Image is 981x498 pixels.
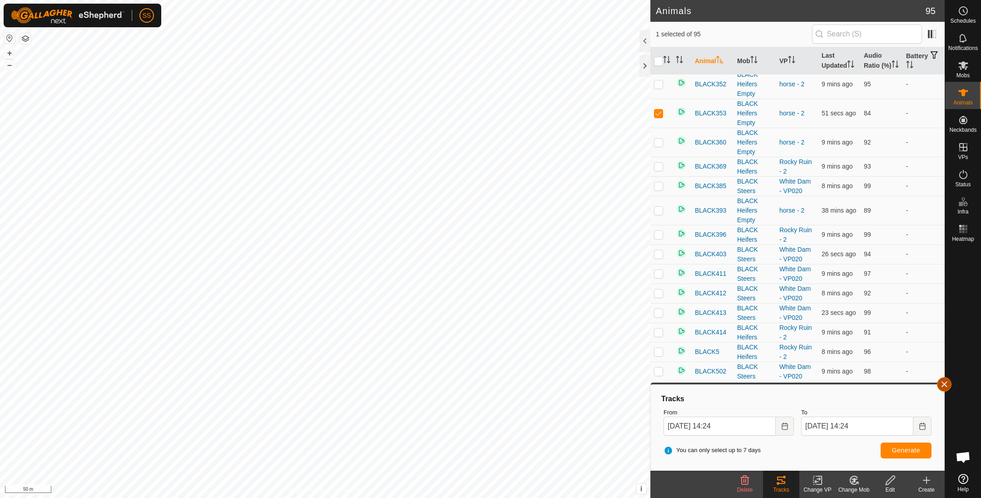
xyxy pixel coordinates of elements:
span: Heatmap [952,236,974,242]
span: BLACK393 [695,206,726,215]
div: Change VP [799,486,836,494]
span: 9 Oct 2025, 1:45 pm [822,207,856,214]
span: 9 Oct 2025, 2:14 pm [822,139,852,146]
span: 99 [864,231,871,238]
td: - [902,264,945,284]
img: returning on [676,345,687,356]
span: BLACK414 [695,328,726,337]
p-sorticon: Activate to sort [676,57,683,65]
div: BLACK Heifers [737,323,772,342]
button: – [4,60,15,70]
span: BLACK411 [695,269,726,279]
td: - [902,244,945,264]
input: Search (S) [812,25,922,44]
span: 95 [926,4,936,18]
td: - [902,157,945,176]
a: horse - 2 [779,80,804,88]
td: - [902,70,945,99]
a: horse - 2 [779,207,804,214]
span: 9 Oct 2025, 2:14 pm [822,231,852,238]
a: Privacy Policy [289,486,323,494]
div: BLACK Steers [737,264,772,284]
span: 9 Oct 2025, 2:14 pm [822,368,852,375]
span: 91 [864,329,871,336]
a: horse - 2 [779,139,804,146]
th: Mob [733,47,776,75]
a: Rocky Ruin - 2 [779,324,812,341]
span: BLACK369 [695,162,726,171]
img: returning on [676,267,687,278]
a: White Dam - VP020 [779,285,811,302]
span: BLACK360 [695,138,726,147]
button: Map Layers [20,33,31,44]
span: 9 Oct 2025, 2:15 pm [822,348,852,355]
a: White Dam - VP020 [779,363,811,380]
p-sorticon: Activate to sort [663,57,670,65]
div: BLACK Heifers [737,382,772,401]
p-sorticon: Activate to sort [750,57,758,65]
img: returning on [676,228,687,239]
span: VPs [958,154,968,160]
div: BLACK Heifers [737,225,772,244]
div: Tracks [660,393,935,404]
span: BLACK385 [695,181,726,191]
a: Rocky Ruin - 2 [779,344,812,360]
div: Tracks [763,486,799,494]
div: Change Mob [836,486,872,494]
span: 94 [864,250,871,258]
div: BLACK Heifers [737,343,772,362]
span: 9 Oct 2025, 2:23 pm [822,250,856,258]
img: returning on [676,306,687,317]
label: To [801,408,931,417]
a: White Dam - VP020 [779,265,811,282]
div: Edit [872,486,908,494]
div: BLACK Heifers Empty [737,99,772,128]
span: 9 Oct 2025, 2:15 pm [822,289,852,297]
img: returning on [676,326,687,337]
img: returning on [676,248,687,259]
span: BLACK412 [695,289,726,298]
td: - [902,176,945,196]
span: BLACK396 [695,230,726,239]
div: BLACK Steers [737,245,772,264]
img: returning on [676,160,687,171]
th: VP [776,47,818,75]
a: Contact Us [334,486,361,494]
td: - [902,323,945,342]
th: Audio Ratio (%) [860,47,902,75]
button: + [4,48,15,59]
span: Animals [953,100,973,105]
span: BLACK352 [695,80,726,89]
a: Rocky Ruin - 2 [779,226,812,243]
button: i [636,484,646,494]
p-sorticon: Activate to sort [788,57,795,65]
div: BLACK Heifers [737,157,772,176]
span: BLACK353 [695,109,726,118]
div: BLACK Steers [737,362,772,381]
div: BLACK Steers [737,304,772,323]
span: 9 Oct 2025, 2:15 pm [822,182,852,189]
span: 84 [864,110,871,117]
td: - [902,381,945,401]
img: returning on [676,287,687,298]
td: - [902,128,945,157]
button: Choose Date [776,417,794,436]
td: - [902,342,945,362]
img: returning on [676,179,687,190]
span: 9 Oct 2025, 2:23 pm [822,309,856,316]
div: BLACK Heifers Empty [737,70,772,99]
div: BLACK Steers [737,284,772,303]
span: You can only select up to 7 days [664,446,761,455]
th: Last Updated [818,47,860,75]
span: 98 [864,368,871,375]
h2: Animals [656,5,926,16]
a: horse - 2 [779,110,804,117]
span: 99 [864,309,871,316]
span: 9 Oct 2025, 2:23 pm [822,110,856,117]
span: 9 Oct 2025, 2:14 pm [822,270,852,277]
span: Notifications [948,45,978,51]
td: - [902,303,945,323]
span: Help [957,487,969,492]
span: 96 [864,348,871,355]
span: 89 [864,207,871,214]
